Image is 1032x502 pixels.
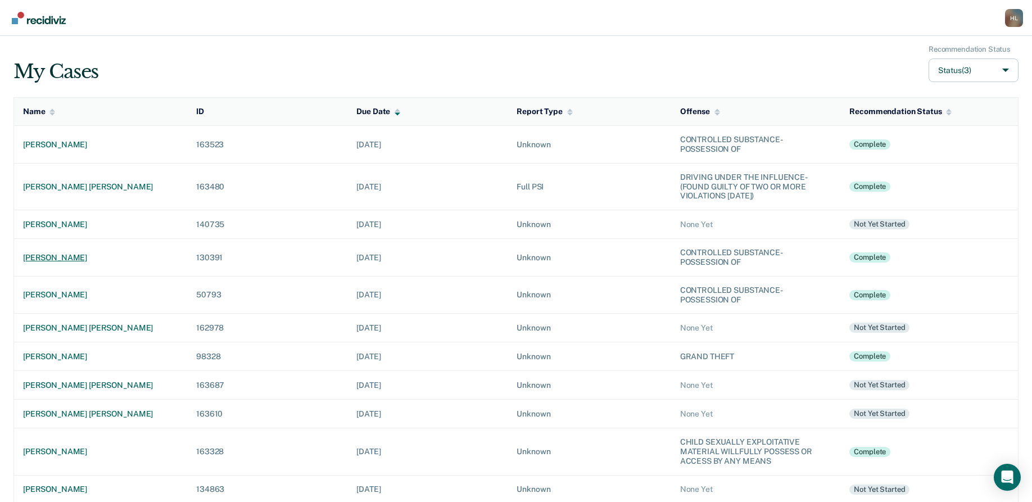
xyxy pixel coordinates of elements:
div: Complete [849,182,890,192]
div: Recommendation Status [849,107,952,116]
div: [PERSON_NAME] [PERSON_NAME] [23,182,178,192]
td: Unknown [508,400,671,428]
div: My Cases [13,60,98,83]
div: Not yet started [849,323,909,333]
div: Complete [849,447,890,457]
td: [DATE] [347,342,508,371]
td: 98328 [187,342,347,371]
td: Unknown [508,239,671,277]
div: None Yet [680,485,832,494]
div: [PERSON_NAME] [PERSON_NAME] [23,323,178,333]
td: [DATE] [347,314,508,342]
div: Complete [849,290,890,300]
div: CONTROLLED SUBSTANCE-POSSESSION OF [680,135,832,154]
img: Recidiviz [12,12,66,24]
div: ID [196,107,204,116]
td: Unknown [508,276,671,314]
div: Open Intercom Messenger [994,464,1021,491]
div: [PERSON_NAME] [PERSON_NAME] [23,381,178,390]
button: Status(3) [929,58,1019,83]
td: Unknown [508,314,671,342]
td: Unknown [508,428,671,475]
td: [DATE] [347,276,508,314]
div: GRAND THEFT [680,352,832,361]
td: [DATE] [347,400,508,428]
div: H L [1005,9,1023,27]
td: [DATE] [347,371,508,400]
div: None Yet [680,220,832,229]
div: Not yet started [849,485,909,495]
div: Not yet started [849,219,909,229]
div: Due Date [356,107,400,116]
td: [DATE] [347,210,508,239]
td: Unknown [508,126,671,164]
td: 163328 [187,428,347,475]
div: Not yet started [849,409,909,419]
button: Profile dropdown button [1005,9,1023,27]
div: [PERSON_NAME] [23,220,178,229]
td: 163480 [187,163,347,210]
td: Unknown [508,210,671,239]
td: 163687 [187,371,347,400]
div: Name [23,107,55,116]
td: [DATE] [347,126,508,164]
div: [PERSON_NAME] [23,140,178,150]
div: [PERSON_NAME] [PERSON_NAME] [23,409,178,419]
div: CONTROLLED SUBSTANCE-POSSESSION OF [680,286,832,305]
div: Not yet started [849,380,909,390]
td: 140735 [187,210,347,239]
td: [DATE] [347,239,508,277]
div: Recommendation Status [929,45,1011,54]
div: [PERSON_NAME] [23,253,178,263]
div: [PERSON_NAME] [23,352,178,361]
div: None Yet [680,409,832,419]
div: Offense [680,107,720,116]
td: 163610 [187,400,347,428]
td: 163523 [187,126,347,164]
div: None Yet [680,323,832,333]
div: Complete [849,252,890,263]
td: [DATE] [347,428,508,475]
div: CONTROLLED SUBSTANCE-POSSESSION OF [680,248,832,267]
td: Unknown [508,371,671,400]
td: Full PSI [508,163,671,210]
td: 50793 [187,276,347,314]
div: CHILD SEXUALLY EXPLOITATIVE MATERIAL WILLFULLY POSSESS OR ACCESS BY ANY MEANS [680,437,832,465]
div: [PERSON_NAME] [23,485,178,494]
td: 162978 [187,314,347,342]
div: Complete [849,351,890,361]
div: None Yet [680,381,832,390]
div: [PERSON_NAME] [23,290,178,300]
td: [DATE] [347,163,508,210]
td: Unknown [508,342,671,371]
td: 130391 [187,239,347,277]
div: [PERSON_NAME] [23,447,178,456]
div: Report Type [517,107,572,116]
div: Complete [849,139,890,150]
div: DRIVING UNDER THE INFLUENCE-(FOUND GUILTY OF TWO OR MORE VIOLATIONS [DATE]) [680,173,832,201]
